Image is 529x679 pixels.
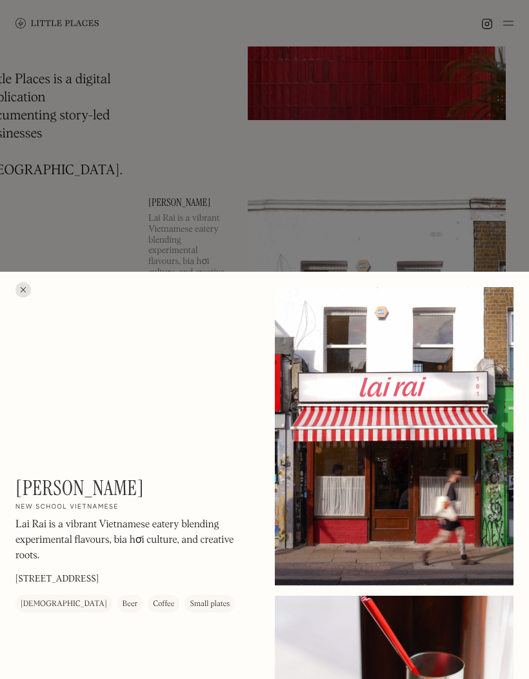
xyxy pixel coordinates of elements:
[15,517,254,563] p: Lai Rai is a vibrant Vietnamese eatery blending experimental flavours, bia hơi culture, and creat...
[21,598,107,611] div: [DEMOGRAPHIC_DATA]
[15,475,144,500] h1: [PERSON_NAME]
[15,503,119,512] h2: New school Vietnamese
[190,598,230,611] div: Small plates
[153,598,174,611] div: Coffee
[123,598,138,611] div: Beer
[15,573,99,586] p: [STREET_ADDRESS]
